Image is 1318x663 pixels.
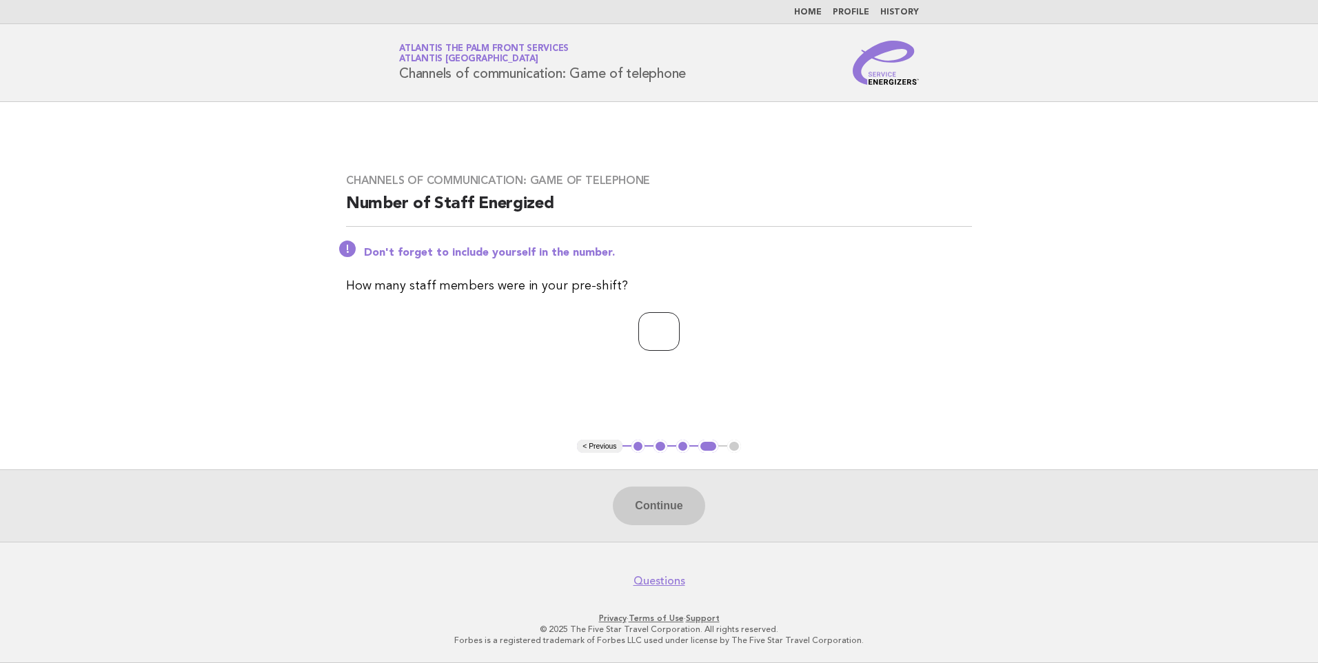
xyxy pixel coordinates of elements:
[399,55,538,64] span: Atlantis [GEOGRAPHIC_DATA]
[346,193,972,227] h2: Number of Staff Energized
[853,41,919,85] img: Service Energizers
[237,613,1081,624] p: · ·
[631,440,645,453] button: 1
[698,440,718,453] button: 4
[577,440,622,453] button: < Previous
[237,624,1081,635] p: © 2025 The Five Star Travel Corporation. All rights reserved.
[633,574,685,588] a: Questions
[653,440,667,453] button: 2
[237,635,1081,646] p: Forbes is a registered trademark of Forbes LLC used under license by The Five Star Travel Corpora...
[833,8,869,17] a: Profile
[346,174,972,187] h3: Channels of communication: Game of telephone
[629,613,684,623] a: Terms of Use
[794,8,822,17] a: Home
[399,44,569,63] a: Atlantis The Palm Front ServicesAtlantis [GEOGRAPHIC_DATA]
[880,8,919,17] a: History
[676,440,690,453] button: 3
[599,613,627,623] a: Privacy
[686,613,720,623] a: Support
[364,246,972,260] p: Don't forget to include yourself in the number.
[399,45,686,81] h1: Channels of communication: Game of telephone
[346,276,972,296] p: How many staff members were in your pre-shift?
